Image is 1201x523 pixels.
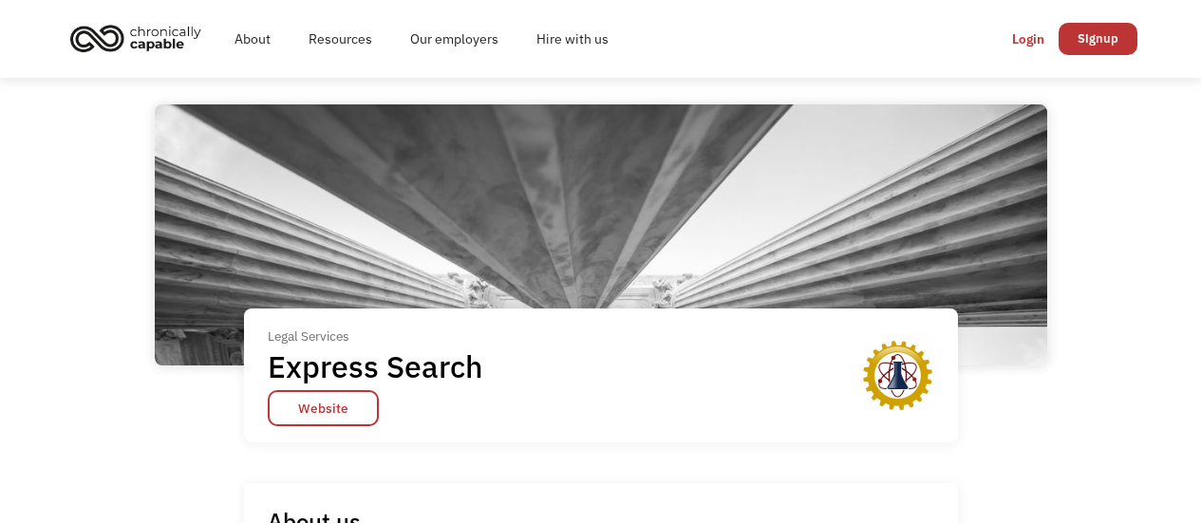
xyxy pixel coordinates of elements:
a: Website [268,390,379,426]
a: About [216,9,290,69]
div: Login [1012,28,1044,50]
img: Chronically Capable logo [65,17,207,59]
h1: Express Search [268,347,483,385]
a: Login [998,23,1059,55]
a: Hire with us [517,9,628,69]
a: Signup [1059,23,1137,55]
div: Legal Services [268,325,496,347]
a: Our employers [391,9,517,69]
a: home [65,17,216,59]
a: Resources [290,9,391,69]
